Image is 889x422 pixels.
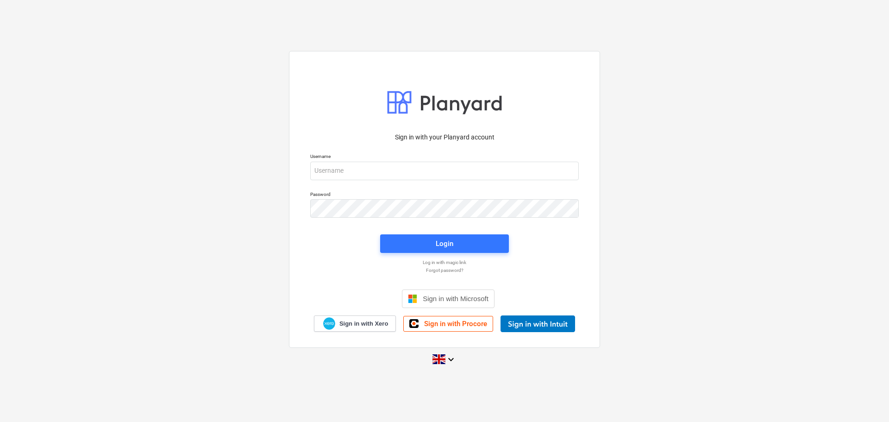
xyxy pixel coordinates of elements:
a: Forgot password? [306,267,583,273]
span: Sign in with Xero [339,320,388,328]
img: Xero logo [323,317,335,330]
span: Sign in with Microsoft [423,295,488,302]
button: Login [380,234,509,253]
div: Login [436,238,453,250]
p: Password [310,191,579,199]
p: Username [310,153,579,161]
span: Sign in with Procore [424,320,487,328]
p: Sign in with your Planyard account [310,132,579,142]
i: keyboard_arrow_down [445,354,457,365]
img: Microsoft logo [408,294,417,303]
input: Username [310,162,579,180]
a: Sign in with Procore [403,316,493,332]
a: Log in with magic link [306,259,583,265]
a: Sign in with Xero [314,315,396,332]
